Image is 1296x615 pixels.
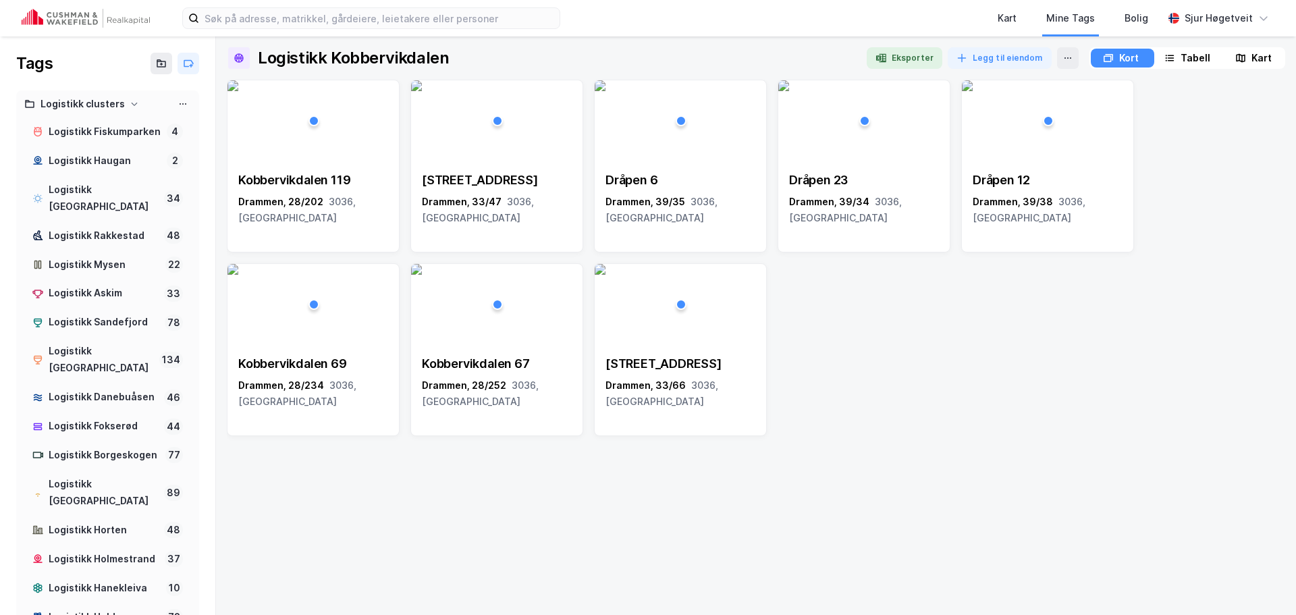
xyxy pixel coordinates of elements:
[24,222,191,250] a: Logistikk Rakkestad48
[16,53,53,74] div: Tags
[1228,550,1296,615] iframe: Chat Widget
[49,522,159,539] div: Logistikk Horten
[164,228,183,244] div: 48
[164,419,183,435] div: 44
[605,196,718,223] span: 3036, [GEOGRAPHIC_DATA]
[24,118,191,146] a: Logistikk Fiskumparken4
[422,194,572,226] div: Drammen, 33/47
[24,251,191,279] a: Logistikk Mysen22
[24,442,191,469] a: Logistikk Borgeskogen77
[238,379,356,407] span: 3036, [GEOGRAPHIC_DATA]
[1125,10,1148,26] div: Bolig
[605,377,755,410] div: Drammen, 33/66
[165,315,183,331] div: 78
[605,356,755,372] div: [STREET_ADDRESS]
[238,377,388,410] div: Drammen, 28/234
[1181,50,1210,66] div: Tabell
[1119,50,1139,66] div: Kort
[24,338,191,382] a: Logistikk [GEOGRAPHIC_DATA]134
[605,379,718,407] span: 3036, [GEOGRAPHIC_DATA]
[778,80,789,91] img: 256x120
[49,418,159,435] div: Logistikk Fokserød
[24,147,191,175] a: Logistikk Haugan2
[238,194,388,226] div: Drammen, 28/202
[948,47,1052,69] button: Legg til eiendom
[49,447,160,464] div: Logistikk Borgeskogen
[973,196,1085,223] span: 3036, [GEOGRAPHIC_DATA]
[595,80,605,91] img: 256x120
[411,80,422,91] img: 256x120
[24,383,191,411] a: Logistikk Danebuåsen46
[40,96,125,113] div: Logistikk clusters
[49,476,159,510] div: Logistikk [GEOGRAPHIC_DATA]
[167,124,183,140] div: 4
[605,172,755,188] div: Dråpen 6
[49,389,159,406] div: Logistikk Danebuåsen
[24,516,191,544] a: Logistikk Horten48
[159,352,183,368] div: 134
[1185,10,1253,26] div: Sjur Høgetveit
[1251,50,1272,66] div: Kart
[24,471,191,515] a: Logistikk [GEOGRAPHIC_DATA]89
[422,356,572,372] div: Kobbervikdalen 67
[49,551,159,568] div: Logistikk Holmestrand
[998,10,1017,26] div: Kart
[24,279,191,307] a: Logistikk Askim33
[422,172,572,188] div: [STREET_ADDRESS]
[166,580,183,596] div: 10
[24,545,191,573] a: Logistikk Holmestrand37
[411,264,422,275] img: 256x120
[167,153,183,169] div: 2
[227,80,238,91] img: 256x120
[165,447,183,463] div: 77
[49,257,160,273] div: Logistikk Mysen
[595,264,605,275] img: 256x120
[24,176,191,221] a: Logistikk [GEOGRAPHIC_DATA]34
[962,80,973,91] img: 256x120
[49,124,161,140] div: Logistikk Fiskumparken
[49,182,159,215] div: Logistikk [GEOGRAPHIC_DATA]
[24,574,191,602] a: Logistikk Hanekleiva10
[789,172,939,188] div: Dråpen 23
[973,172,1123,188] div: Dråpen 12
[49,580,161,597] div: Logistikk Hanekleiva
[605,194,755,226] div: Drammen, 39/35
[22,9,150,28] img: cushman-wakefield-realkapital-logo.202ea83816669bd177139c58696a8fa1.svg
[49,228,159,244] div: Logistikk Rakkestad
[1046,10,1095,26] div: Mine Tags
[199,8,560,28] input: Søk på adresse, matrikkel, gårdeiere, leietakere eller personer
[238,196,356,223] span: 3036, [GEOGRAPHIC_DATA]
[867,47,942,69] button: Eksporter
[238,356,388,372] div: Kobbervikdalen 69
[164,485,183,501] div: 89
[49,285,159,302] div: Logistikk Askim
[258,47,449,69] div: Logistikk Kobbervikdalen
[1228,550,1296,615] div: Kontrollprogram for chat
[227,264,238,275] img: 256x120
[24,412,191,440] a: Logistikk Fokserød44
[164,190,183,207] div: 34
[24,309,191,336] a: Logistikk Sandefjord78
[973,194,1123,226] div: Drammen, 39/38
[422,379,539,407] span: 3036, [GEOGRAPHIC_DATA]
[49,314,159,331] div: Logistikk Sandefjord
[238,172,388,188] div: Kobbervikdalen 119
[422,377,572,410] div: Drammen, 28/252
[165,257,183,273] div: 22
[164,522,183,538] div: 48
[789,194,939,226] div: Drammen, 39/34
[164,390,183,406] div: 46
[49,153,161,169] div: Logistikk Haugan
[164,286,183,302] div: 33
[165,551,183,567] div: 37
[789,196,902,223] span: 3036, [GEOGRAPHIC_DATA]
[422,196,534,223] span: 3036, [GEOGRAPHIC_DATA]
[49,343,154,377] div: Logistikk [GEOGRAPHIC_DATA]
